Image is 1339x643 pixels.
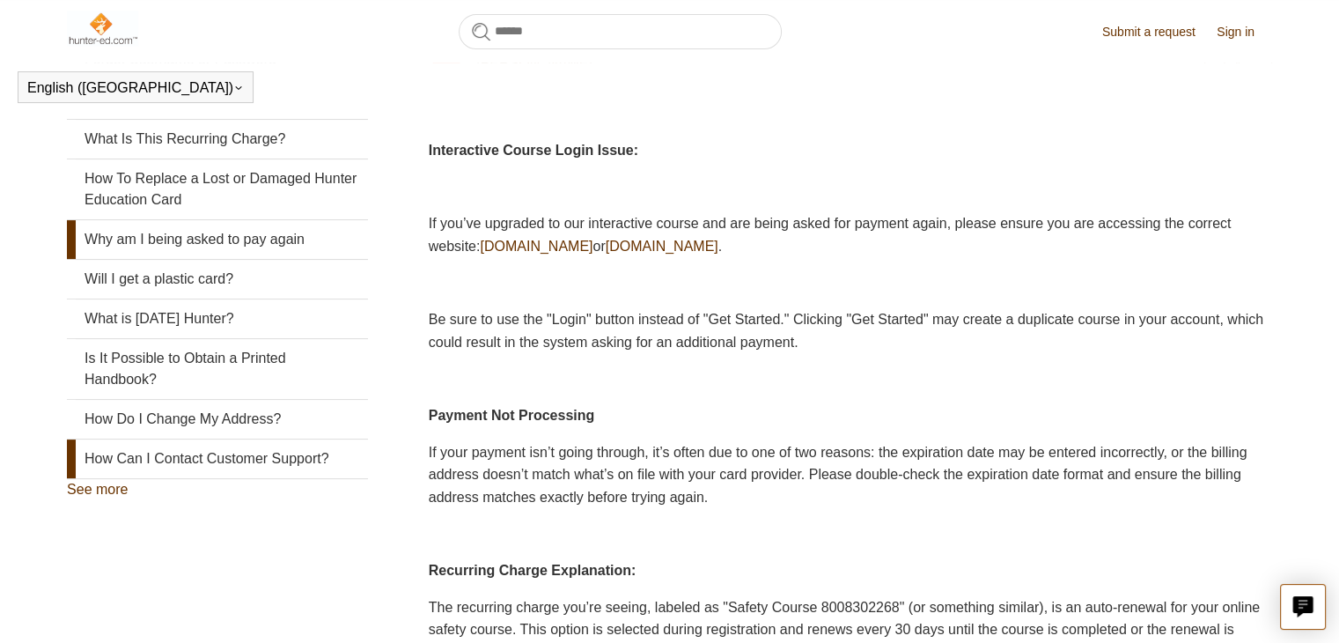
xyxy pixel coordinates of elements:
a: Why am I being asked to pay again [67,220,368,259]
input: Search [459,14,782,49]
a: See more [67,482,128,497]
a: What Is This Recurring Charge? [67,120,368,159]
img: Hunter-Ed Help Center home page [67,11,138,46]
strong: Payment Not Processing [429,408,595,423]
a: [DOMAIN_NAME] [606,239,718,254]
a: Submit a request [1102,23,1213,41]
strong: Recurring Charge Explanation: [429,563,636,578]
a: What is [DATE] Hunter? [67,299,368,338]
a: [DOMAIN_NAME] [480,239,592,254]
span: or [592,239,605,254]
a: How Do I Change My Address? [67,400,368,439]
span: . [718,239,722,254]
a: Is It Possible to Obtain a Printed Handbook? [67,339,368,399]
a: How Can I Contact Customer Support? [67,440,368,478]
span: Be sure to use the "Login" button instead of "Get Started." Clicking "Get Started" may create a d... [429,312,1263,350]
a: Will I get a plastic card? [67,260,368,299]
a: How To Replace a Lost or Damaged Hunter Education Card [67,159,368,219]
button: Live chat [1280,584,1326,630]
button: English ([GEOGRAPHIC_DATA]) [27,80,244,96]
a: Sign in [1217,23,1272,41]
span: If you’ve upgraded to our interactive course and are being asked for payment again, please ensure... [429,216,1232,254]
strong: Interactive Course Login Issue: [429,143,638,158]
span: If your payment isn’t going through, it’s often due to one of two reasons: the expiration date ma... [429,445,1247,505]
